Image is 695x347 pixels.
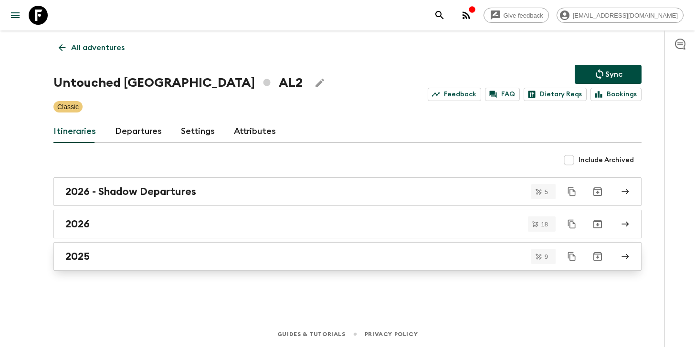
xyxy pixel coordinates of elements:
h1: Untouched [GEOGRAPHIC_DATA] AL2 [53,73,303,92]
button: Edit Adventure Title [310,73,329,92]
span: 18 [536,221,554,227]
span: Include Archived [579,155,634,165]
a: 2026 - Shadow Departures [53,177,642,206]
h2: 2025 [65,250,90,263]
a: Privacy Policy [365,329,418,339]
a: 2025 [53,242,642,271]
button: Duplicate [563,183,580,200]
a: Settings [181,120,215,143]
span: 9 [539,254,554,260]
span: 5 [539,189,554,195]
a: Bookings [590,88,642,101]
p: Sync [605,69,622,80]
a: Give feedback [484,8,549,23]
button: Duplicate [563,248,580,265]
p: Classic [57,102,79,112]
a: 2026 [53,210,642,238]
p: All adventures [71,42,125,53]
span: [EMAIL_ADDRESS][DOMAIN_NAME] [568,12,683,19]
button: Duplicate [563,215,580,233]
h2: 2026 - Shadow Departures [65,185,196,198]
button: Sync adventure departures to the booking engine [575,65,642,84]
button: Archive [588,247,607,266]
button: menu [6,6,25,25]
span: Give feedback [498,12,548,19]
a: Dietary Reqs [524,88,587,101]
a: All adventures [53,38,130,57]
a: Itineraries [53,120,96,143]
a: FAQ [485,88,520,101]
div: [EMAIL_ADDRESS][DOMAIN_NAME] [557,8,684,23]
a: Guides & Tutorials [277,329,346,339]
a: Feedback [428,88,481,101]
a: Attributes [234,120,276,143]
button: Archive [588,182,607,201]
button: search adventures [430,6,449,25]
button: Archive [588,214,607,234]
h2: 2026 [65,218,90,230]
a: Departures [115,120,162,143]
